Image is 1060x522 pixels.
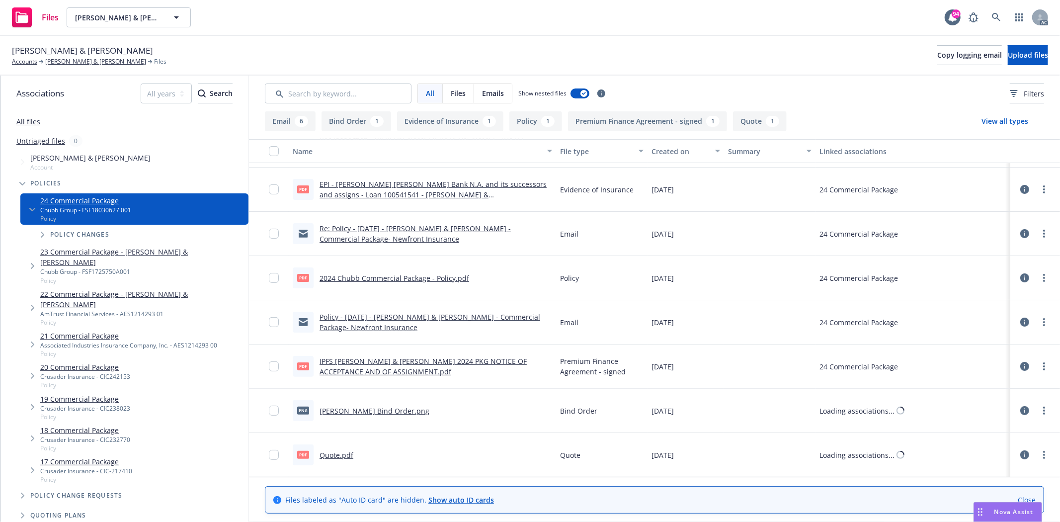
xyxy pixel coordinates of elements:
button: Copy logging email [937,45,1002,65]
span: Policies [30,180,62,186]
a: more [1038,183,1050,195]
a: 20 Commercial Package [40,362,130,372]
button: Created on [648,139,724,163]
div: Associated Industries Insurance Company, Inc. - AES1214293 00 [40,341,217,349]
span: [PERSON_NAME] & [PERSON_NAME] [75,12,161,23]
span: Emails [482,88,504,98]
span: Filters [1024,88,1044,99]
input: Select all [269,146,279,156]
a: Report a Bug [964,7,983,27]
span: Upload files [1008,50,1048,60]
button: Summary [724,139,815,163]
div: Crusader Insurance - CIC238023 [40,404,130,413]
a: more [1038,316,1050,328]
div: 94 [952,9,961,18]
div: 1 [706,116,720,127]
button: Name [289,139,556,163]
div: 1 [370,116,384,127]
button: Premium Finance Agreement - signed [568,111,727,131]
span: Policy [40,444,130,452]
span: Policy [40,381,130,389]
span: Files [42,13,59,21]
a: more [1038,449,1050,461]
a: 24 Commercial Package [40,195,131,206]
span: Policy change requests [30,493,122,499]
span: Email [560,229,578,239]
span: Policy [560,273,579,283]
span: Bind Order [560,406,597,416]
button: Upload files [1008,45,1048,65]
div: 1 [483,116,496,127]
div: Chubb Group - FSF1725750A001 [40,267,245,276]
a: [PERSON_NAME] & [PERSON_NAME] [45,57,146,66]
a: more [1038,405,1050,417]
a: Switch app [1009,7,1029,27]
div: 24 Commercial Package [819,361,898,372]
button: File type [556,139,648,163]
div: File type [560,146,633,157]
button: SearchSearch [198,84,233,103]
span: All [426,88,434,98]
span: [DATE] [652,184,674,195]
span: pdf [297,185,309,193]
div: Name [293,146,541,157]
button: View all types [966,111,1044,131]
span: Policy [40,276,245,285]
span: Email [560,317,578,328]
div: 1 [541,116,555,127]
a: 2024 Chubb Commercial Package - Policy.pdf [320,273,469,283]
a: Close [1018,495,1036,505]
a: 17 Commercial Package [40,456,132,467]
div: 24 Commercial Package [819,229,898,239]
a: Policy - [DATE] - [PERSON_NAME] & [PERSON_NAME] - Commercial Package- Newfront Insurance [320,312,540,332]
div: Crusader Insurance - CIC242153 [40,372,130,381]
a: [PERSON_NAME] Bind Order.png [320,406,429,416]
div: Search [198,84,233,103]
a: more [1038,272,1050,284]
button: Nova Assist [974,502,1042,522]
div: 6 [295,116,308,127]
div: Crusader Insurance - CIC232770 [40,435,130,444]
input: Toggle Row Selected [269,406,279,416]
input: Toggle Row Selected [269,273,279,283]
a: more [1038,228,1050,240]
div: Summary [728,146,801,157]
span: Policy changes [50,232,109,238]
span: Policy [40,349,217,358]
a: more [1038,360,1050,372]
span: Account [30,163,151,172]
span: Files [451,88,466,98]
span: Policy [40,318,245,327]
span: [DATE] [652,361,674,372]
div: 24 Commercial Package [819,317,898,328]
span: pdf [297,362,309,370]
div: Drag to move [974,503,986,522]
button: [PERSON_NAME] & [PERSON_NAME] [67,7,191,27]
input: Toggle Row Selected [269,184,279,194]
button: Email [265,111,316,131]
a: 18 Commercial Package [40,425,130,435]
span: Files labeled as "Auto ID card" are hidden. [285,495,494,505]
span: [DATE] [652,229,674,239]
span: Nova Assist [994,508,1034,516]
input: Search by keyword... [265,84,411,103]
button: Filters [1010,84,1044,103]
span: pdf [297,451,309,458]
span: [DATE] [652,273,674,283]
span: pdf [297,274,309,281]
div: Chubb Group - FSF18030627 001 [40,206,131,214]
input: Toggle Row Selected [269,450,279,460]
div: Created on [652,146,709,157]
span: Policy [40,475,132,484]
div: Crusader Insurance - CIC-217410 [40,467,132,475]
div: 0 [69,135,82,147]
span: Evidence of Insurance [560,184,634,195]
span: [DATE] [652,450,674,460]
a: Untriaged files [16,136,65,146]
span: Quote [560,450,580,460]
button: Linked associations [815,139,1010,163]
button: Evidence of Insurance [397,111,503,131]
button: Policy [509,111,562,131]
a: 21 Commercial Package [40,331,217,341]
span: Show nested files [518,89,567,97]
